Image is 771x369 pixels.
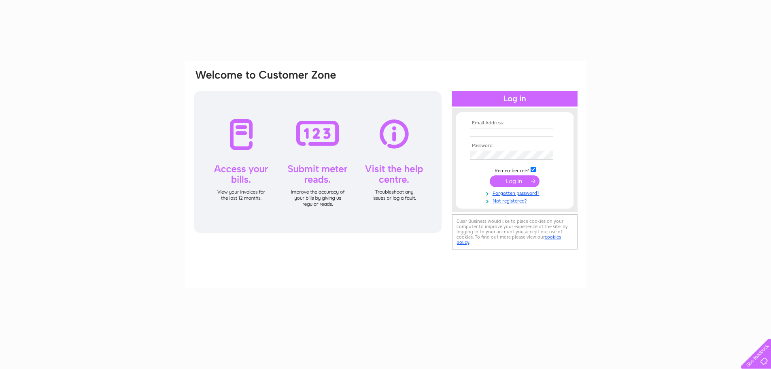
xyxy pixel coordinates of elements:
th: Password: [468,143,562,149]
input: Submit [490,175,539,187]
a: Not registered? [470,196,562,204]
a: Forgotten password? [470,189,562,196]
a: cookies policy [457,234,561,245]
td: Remember me? [468,166,562,174]
th: Email Address: [468,120,562,126]
div: Clear Business would like to place cookies on your computer to improve your experience of the sit... [452,214,578,250]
